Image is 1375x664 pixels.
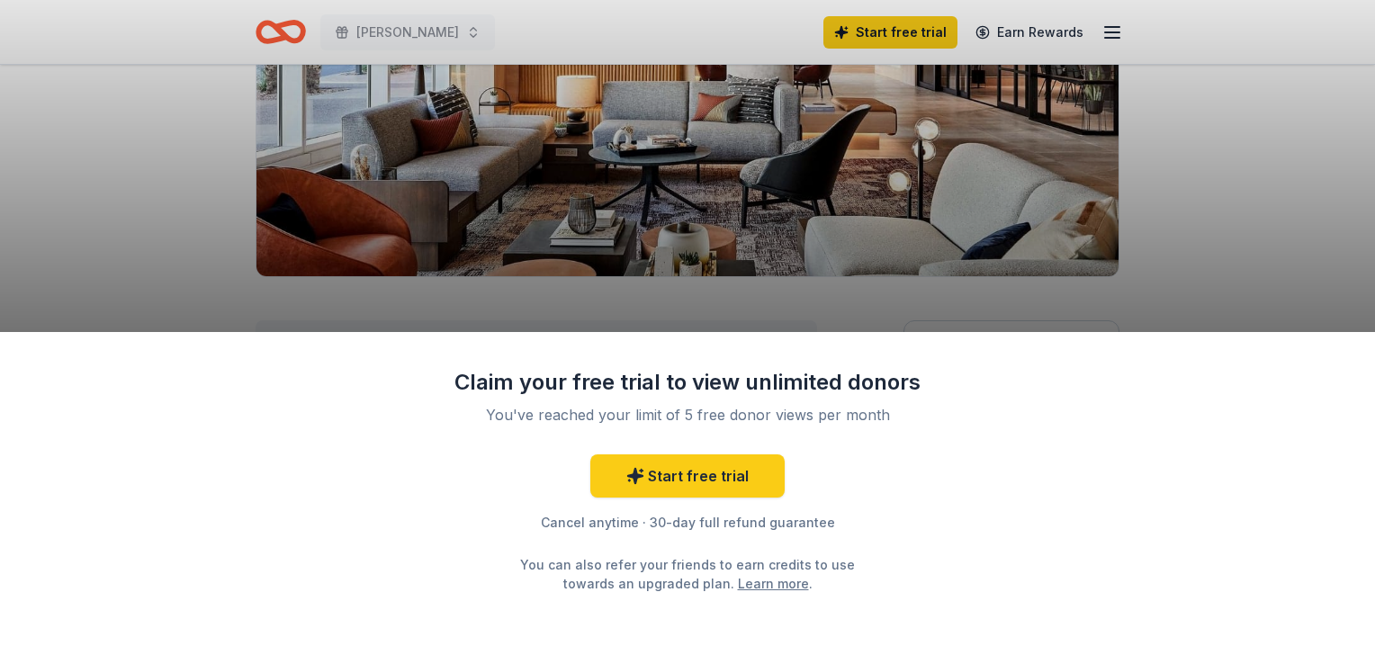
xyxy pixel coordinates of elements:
a: Learn more [738,574,809,593]
div: You can also refer your friends to earn credits to use towards an upgraded plan. . [504,555,871,593]
a: Start free trial [590,454,785,498]
div: Claim your free trial to view unlimited donors [454,368,921,397]
div: Cancel anytime · 30-day full refund guarantee [454,512,921,534]
div: You've reached your limit of 5 free donor views per month [475,404,900,426]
